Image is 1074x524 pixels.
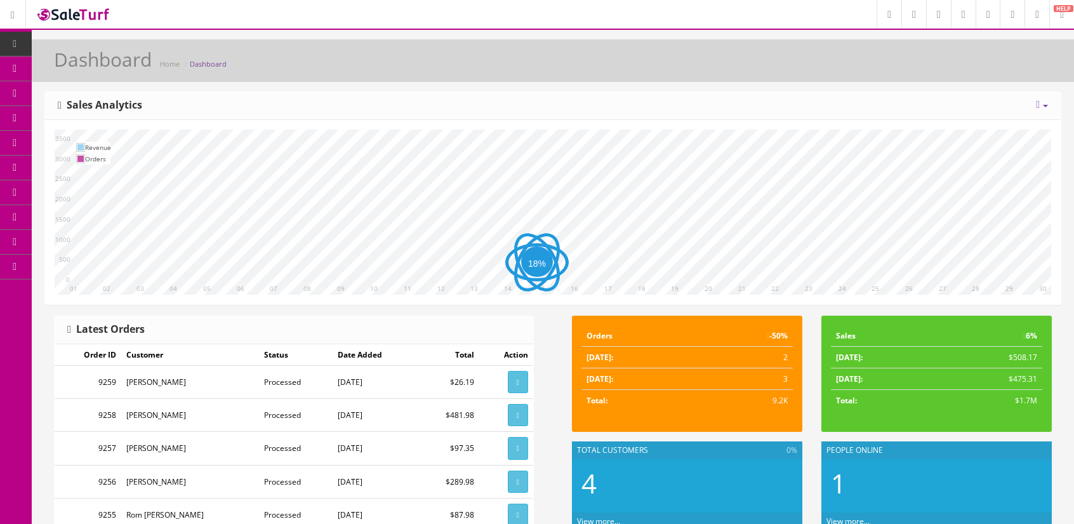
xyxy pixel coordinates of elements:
td: Revenue [85,142,111,153]
td: 3 [696,368,793,390]
td: Date Added [333,344,418,366]
td: [PERSON_NAME] [121,366,259,399]
td: [PERSON_NAME] [121,465,259,498]
td: $508.17 [934,347,1042,368]
div: People Online [821,441,1052,459]
td: Processed [259,366,333,399]
div: Total Customers [572,441,802,459]
td: [PERSON_NAME] [121,432,259,465]
td: $481.98 [418,399,479,432]
img: SaleTurf [36,6,112,23]
td: $475.31 [934,368,1042,390]
a: Dashboard [190,59,227,69]
td: Orders [85,153,111,165]
h3: Sales Analytics [58,100,142,111]
td: Sales [831,325,934,347]
td: $26.19 [418,366,479,399]
a: Home [160,59,180,69]
td: 9259 [55,366,121,399]
h2: 1 [831,469,1042,498]
td: Action [479,344,533,366]
h2: 4 [581,469,793,498]
strong: [DATE]: [587,373,613,384]
td: $289.98 [418,465,479,498]
td: Order ID [55,344,121,366]
td: $1.7M [934,390,1042,412]
strong: [DATE]: [836,373,863,384]
td: 6% [934,325,1042,347]
td: Processed [259,432,333,465]
td: 2 [696,347,793,368]
td: $97.35 [418,432,479,465]
td: 9257 [55,432,121,465]
td: 9258 [55,399,121,432]
td: [DATE] [333,366,418,399]
td: Processed [259,399,333,432]
td: 9.2K [696,390,793,412]
span: HELP [1054,5,1073,12]
strong: Total: [587,395,607,406]
td: [DATE] [333,399,418,432]
td: Status [259,344,333,366]
span: 0% [786,445,797,456]
td: [DATE] [333,432,418,465]
td: [DATE] [333,465,418,498]
strong: Total: [836,395,857,406]
td: -50% [696,325,793,347]
td: Total [418,344,479,366]
strong: [DATE]: [836,352,863,363]
h1: Dashboard [54,49,152,70]
strong: [DATE]: [587,352,613,363]
td: Processed [259,465,333,498]
h3: Latest Orders [67,324,145,335]
td: Orders [581,325,696,347]
td: [PERSON_NAME] [121,399,259,432]
td: 9256 [55,465,121,498]
td: Customer [121,344,259,366]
